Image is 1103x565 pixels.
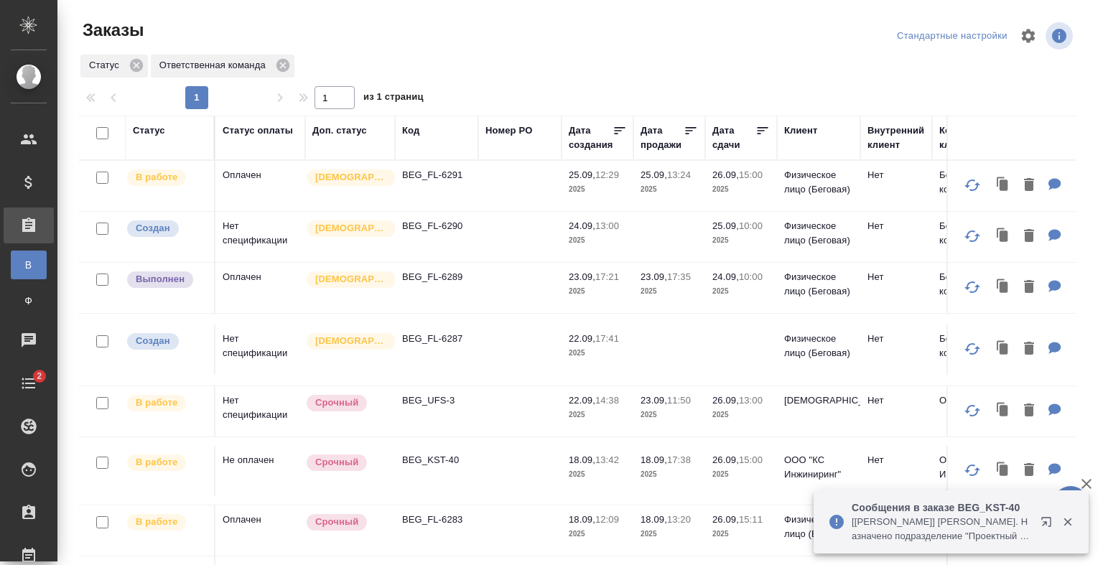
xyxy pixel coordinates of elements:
[569,123,613,152] div: Дата создания
[136,170,177,185] p: В работе
[402,123,419,138] div: Код
[1032,508,1066,542] button: Открыть в новой вкладке
[136,396,177,410] p: В работе
[667,395,691,406] p: 11:50
[305,513,388,532] div: Выставляется автоматически, если на указанный объем услуг необходимо больше времени в стандартном...
[867,453,925,467] p: Нет
[305,270,388,289] div: Выставляется автоматически для первых 3 заказов нового контактного лица. Особое внимание
[641,271,667,282] p: 23.09,
[126,393,207,413] div: Выставляет ПМ после принятия заказа от КМа
[852,500,1031,515] p: Сообщения в заказе BEG_KST-40
[712,169,739,180] p: 26.09,
[215,161,305,211] td: Оплачен
[215,212,305,262] td: Нет спецификации
[739,395,763,406] p: 13:00
[1017,396,1041,426] button: Удалить
[215,505,305,556] td: Оплачен
[11,251,47,279] a: В
[136,455,177,470] p: В работе
[641,169,667,180] p: 25.09,
[215,446,305,496] td: Не оплачен
[641,123,684,152] div: Дата продажи
[867,219,925,233] p: Нет
[569,284,626,299] p: 2025
[955,332,990,366] button: Обновить
[939,270,1008,299] p: Без контрагента
[867,168,925,182] p: Нет
[867,270,925,284] p: Нет
[215,324,305,375] td: Нет спецификации
[784,393,853,408] p: [DEMOGRAPHIC_DATA]
[315,515,358,529] p: Срочный
[136,334,170,348] p: Создан
[641,408,698,422] p: 2025
[569,333,595,344] p: 22.09,
[712,220,739,231] p: 25.09,
[990,171,1017,200] button: Клонировать
[126,270,207,289] div: Выставляет ПМ после сдачи и проведения начислений. Последний этап для ПМа
[739,271,763,282] p: 10:00
[784,270,853,299] p: Физическое лицо (Беговая)
[18,258,39,272] span: В
[315,396,358,410] p: Срочный
[641,182,698,197] p: 2025
[867,393,925,408] p: Нет
[955,219,990,253] button: Обновить
[955,393,990,428] button: Обновить
[641,284,698,299] p: 2025
[667,514,691,525] p: 13:20
[712,527,770,541] p: 2025
[641,454,667,465] p: 18.09,
[712,454,739,465] p: 26.09,
[955,453,990,487] button: Обновить
[641,527,698,541] p: 2025
[402,513,471,527] p: BEG_FL-6283
[569,454,595,465] p: 18.09,
[712,395,739,406] p: 26.09,
[569,169,595,180] p: 25.09,
[1053,515,1082,528] button: Закрыть
[595,220,619,231] p: 13:00
[939,393,1008,408] p: ООО «УФС»
[1017,222,1041,251] button: Удалить
[79,19,144,42] span: Заказы
[939,123,1008,152] div: Контрагент клиента
[595,454,619,465] p: 13:42
[126,168,207,187] div: Выставляет ПМ после принятия заказа от КМа
[569,514,595,525] p: 18.09,
[11,286,47,315] a: Ф
[990,273,1017,302] button: Клонировать
[569,182,626,197] p: 2025
[955,270,990,304] button: Обновить
[402,270,471,284] p: BEG_FL-6289
[315,272,387,286] p: [DEMOGRAPHIC_DATA]
[990,396,1017,426] button: Клонировать
[784,123,817,138] div: Клиент
[1017,171,1041,200] button: Удалить
[18,294,39,308] span: Ф
[315,221,387,235] p: [DEMOGRAPHIC_DATA]
[126,219,207,238] div: Выставляется автоматически при создании заказа
[402,332,471,346] p: BEG_FL-6287
[305,332,388,351] div: Выставляется автоматически для первых 3 заказов нового контактного лица. Особое внимание
[569,408,626,422] p: 2025
[569,395,595,406] p: 22.09,
[126,332,207,351] div: Выставляется автоматически при создании заказа
[1017,273,1041,302] button: Удалить
[712,284,770,299] p: 2025
[939,332,1008,360] p: Без контрагента
[89,58,124,73] p: Статус
[136,221,170,235] p: Создан
[569,346,626,360] p: 2025
[1017,456,1041,485] button: Удалить
[312,123,367,138] div: Доп. статус
[305,219,388,238] div: Выставляется автоматически для первых 3 заказов нового контактного лица. Особое внимание
[363,88,424,109] span: из 1 страниц
[136,272,185,286] p: Выполнен
[739,454,763,465] p: 15:00
[485,123,532,138] div: Номер PO
[784,332,853,360] p: Физическое лицо (Беговая)
[739,514,763,525] p: 15:11
[712,123,755,152] div: Дата сдачи
[402,453,471,467] p: BEG_KST-40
